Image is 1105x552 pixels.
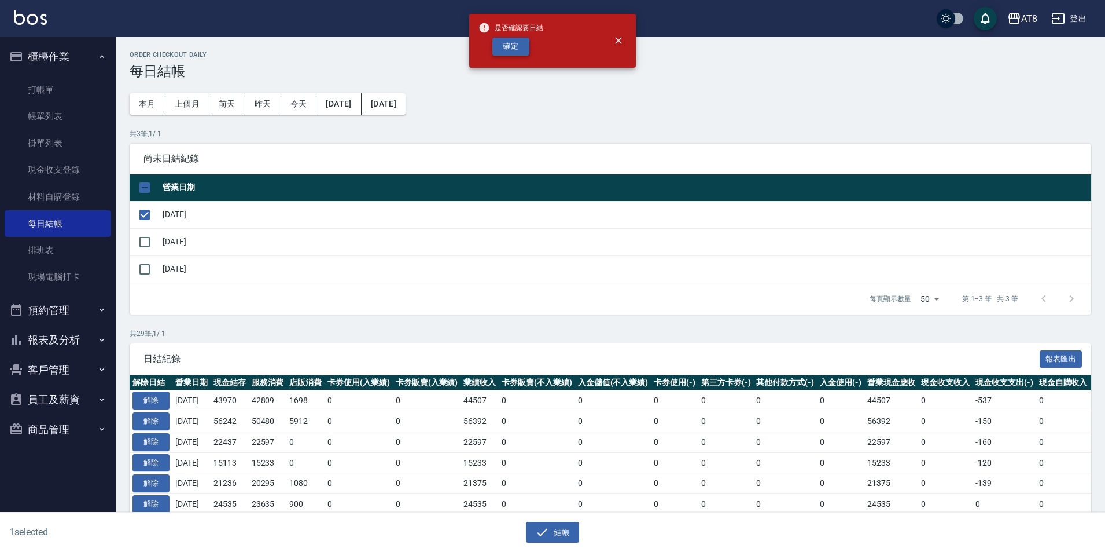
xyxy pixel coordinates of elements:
td: 50480 [249,411,287,432]
td: -150 [973,411,1036,432]
button: AT8 [1003,7,1042,31]
td: 0 [1036,411,1091,432]
td: 0 [499,432,575,452]
button: 解除 [132,392,170,410]
div: AT8 [1021,12,1037,26]
td: 0 [325,390,393,411]
td: 0 [651,411,698,432]
th: 店販消費 [286,375,325,390]
a: 打帳單 [5,76,111,103]
button: 解除 [132,495,170,513]
th: 服務消費 [249,375,287,390]
td: -139 [973,473,1036,494]
td: [DATE] [160,228,1091,255]
td: 0 [753,390,817,411]
th: 第三方卡券(-) [698,375,754,390]
td: 0 [499,452,575,473]
a: 現場電腦打卡 [5,264,111,290]
span: 尚未日結紀錄 [143,153,1077,164]
td: 0 [817,452,864,473]
td: 0 [817,473,864,494]
td: 0 [575,452,651,473]
td: 22597 [864,432,919,452]
td: 0 [575,494,651,515]
td: 0 [753,452,817,473]
td: [DATE] [160,201,1091,228]
td: 22597 [249,432,287,452]
td: 0 [651,432,698,452]
td: 0 [325,452,393,473]
td: 0 [698,411,754,432]
th: 現金自購收入 [1036,375,1091,390]
button: 本月 [130,93,165,115]
td: 15233 [864,452,919,473]
td: -537 [973,390,1036,411]
td: 0 [651,473,698,494]
td: 21375 [864,473,919,494]
h2: Order checkout daily [130,51,1091,59]
td: 5912 [286,411,325,432]
td: 0 [393,494,461,515]
td: 0 [286,432,325,452]
th: 卡券販賣(入業績) [393,375,461,390]
td: 15233 [461,452,499,473]
button: 解除 [132,412,170,430]
td: 0 [698,494,754,515]
td: 56242 [211,411,249,432]
td: [DATE] [172,473,211,494]
td: 0 [753,473,817,494]
td: 56392 [864,411,919,432]
td: 0 [575,432,651,452]
td: 0 [1036,494,1091,515]
span: 日結紀錄 [143,353,1040,365]
button: 確定 [492,38,529,56]
th: 其他付款方式(-) [753,375,817,390]
td: 22597 [461,432,499,452]
td: -160 [973,432,1036,452]
td: 0 [499,390,575,411]
th: 解除日結 [130,375,172,390]
button: 上個月 [165,93,209,115]
td: 1698 [286,390,325,411]
p: 共 29 筆, 1 / 1 [130,328,1091,339]
td: 44507 [461,390,499,411]
td: [DATE] [172,432,211,452]
a: 掛單列表 [5,130,111,156]
td: 0 [918,390,973,411]
button: 櫃檯作業 [5,42,111,72]
a: 每日結帳 [5,210,111,237]
td: 43970 [211,390,249,411]
th: 現金結存 [211,375,249,390]
th: 現金收支支出(-) [973,375,1036,390]
button: 客戶管理 [5,355,111,385]
th: 卡券使用(入業績) [325,375,393,390]
td: 0 [651,390,698,411]
a: 現金收支登錄 [5,156,111,183]
td: 0 [325,473,393,494]
td: [DATE] [172,494,211,515]
td: 23635 [249,494,287,515]
button: 預約管理 [5,295,111,326]
td: 0 [393,411,461,432]
button: 前天 [209,93,245,115]
td: 21236 [211,473,249,494]
th: 卡券使用(-) [651,375,698,390]
td: 20295 [249,473,287,494]
td: 0 [575,390,651,411]
td: 0 [393,390,461,411]
p: 共 3 筆, 1 / 1 [130,129,1091,139]
td: 0 [393,432,461,452]
td: 0 [575,473,651,494]
td: 0 [918,411,973,432]
td: 0 [753,411,817,432]
td: 0 [286,452,325,473]
button: 登出 [1047,8,1091,30]
th: 入金使用(-) [817,375,864,390]
div: 50 [916,283,944,315]
td: 0 [393,473,461,494]
td: 0 [918,452,973,473]
th: 業績收入 [461,375,499,390]
button: [DATE] [316,93,361,115]
td: 1080 [286,473,325,494]
td: 0 [817,432,864,452]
